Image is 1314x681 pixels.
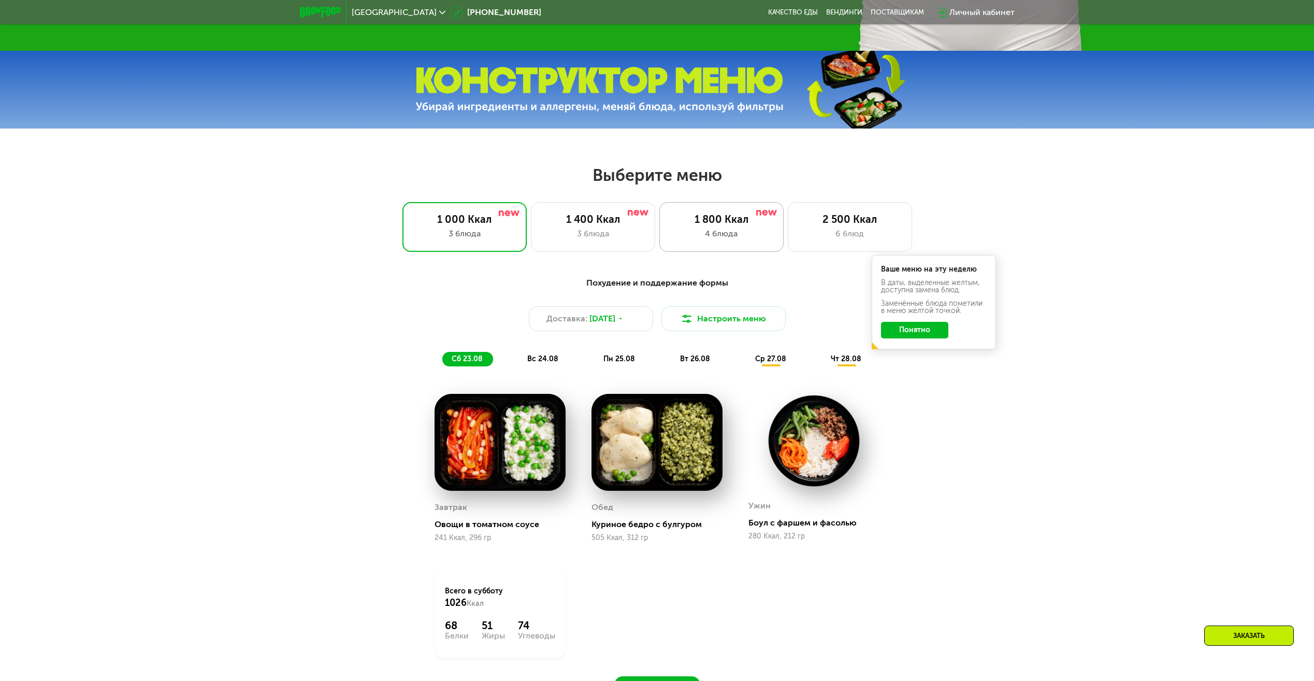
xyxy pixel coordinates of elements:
[799,213,901,225] div: 2 500 Ккал
[435,519,574,530] div: Овощи в томатном соусе
[352,8,437,17] span: [GEOGRAPHIC_DATA]
[748,498,771,514] div: Ужин
[546,313,587,325] span: Доставка:
[881,300,987,315] div: Заменённые блюда пометили в меню жёлтой точкой.
[748,532,879,541] div: 280 Ккал, 212 гр
[881,322,948,338] button: Понятно
[831,354,861,363] span: чт 28.08
[755,354,786,363] span: ср 27.08
[591,519,731,530] div: Куриное бедро с булгуром
[799,228,901,240] div: 6 блюд
[603,354,635,363] span: пн 25.08
[949,6,1015,19] div: Личный кабинет
[467,599,484,608] span: Ккал
[445,597,467,608] span: 1026
[482,619,505,632] div: 51
[445,619,469,632] div: 68
[826,8,862,17] a: Вендинги
[527,354,558,363] span: вс 24.08
[670,228,773,240] div: 4 блюда
[670,213,773,225] div: 1 800 Ккал
[518,619,555,632] div: 74
[748,518,888,528] div: Боул с фаршем и фасолью
[881,266,987,273] div: Ваше меню на эту неделю
[680,354,710,363] span: вт 26.08
[482,632,505,640] div: Жиры
[768,8,818,17] a: Качество еды
[351,277,964,290] div: Похудение и поддержание формы
[591,534,723,542] div: 505 Ккал, 312 гр
[542,228,644,240] div: 3 блюда
[591,500,613,515] div: Обед
[871,8,924,17] div: поставщикам
[518,632,555,640] div: Углеводы
[451,6,541,19] a: [PHONE_NUMBER]
[33,165,1281,186] h2: Выберите меню
[435,534,566,542] div: 241 Ккал, 296 гр
[452,354,483,363] span: сб 23.08
[1204,626,1294,646] div: Заказать
[881,279,987,294] div: В даты, выделенные желтым, доступна замена блюд.
[589,313,615,325] span: [DATE]
[413,228,516,240] div: 3 блюда
[445,586,555,609] div: Всего в субботу
[445,632,469,640] div: Белки
[435,500,467,515] div: Завтрак
[413,213,516,225] div: 1 000 Ккал
[542,213,644,225] div: 1 400 Ккал
[661,306,786,331] button: Настроить меню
